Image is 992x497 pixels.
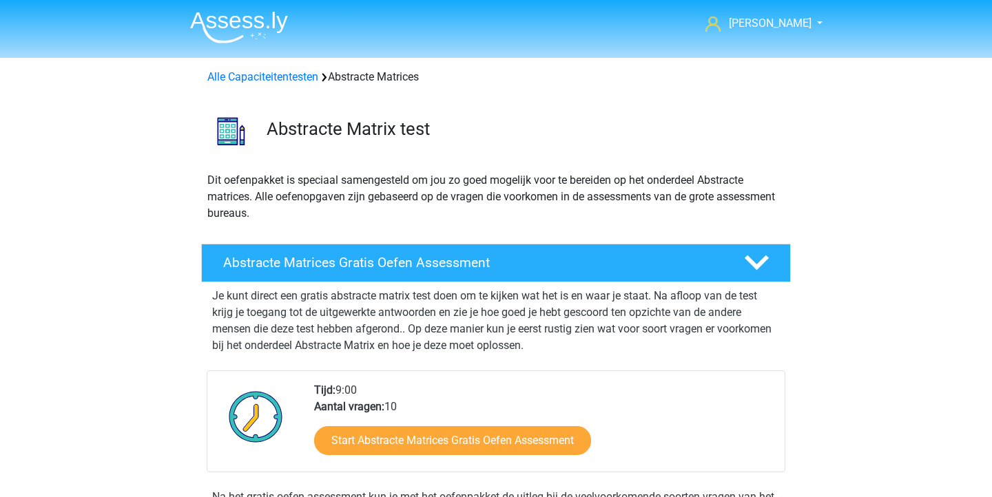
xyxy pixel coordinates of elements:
[729,17,812,30] span: [PERSON_NAME]
[267,118,780,140] h3: Abstracte Matrix test
[304,382,784,472] div: 9:00 10
[212,288,780,354] p: Je kunt direct een gratis abstracte matrix test doen om te kijken wat het is en waar je staat. Na...
[314,426,591,455] a: Start Abstracte Matrices Gratis Oefen Assessment
[700,15,813,32] a: [PERSON_NAME]
[202,102,260,160] img: abstracte matrices
[314,400,384,413] b: Aantal vragen:
[190,11,288,43] img: Assessly
[223,255,722,271] h4: Abstracte Matrices Gratis Oefen Assessment
[314,383,335,396] b: Tijd:
[207,70,318,83] a: Alle Capaciteitentesten
[196,244,796,282] a: Abstracte Matrices Gratis Oefen Assessment
[221,382,291,451] img: Klok
[207,172,785,222] p: Dit oefenpakket is speciaal samengesteld om jou zo goed mogelijk voor te bereiden op het onderdee...
[202,69,790,85] div: Abstracte Matrices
